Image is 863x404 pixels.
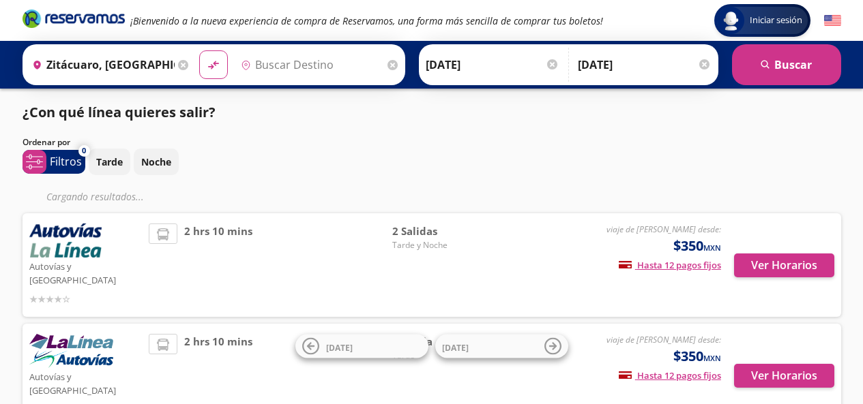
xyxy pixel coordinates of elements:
span: Hasta 12 pagos fijos [619,259,721,271]
p: Tarde [96,155,123,169]
span: Iniciar sesión [744,14,808,27]
button: 0Filtros [23,150,85,174]
span: [DATE] [326,341,353,353]
span: $350 [673,236,721,256]
img: Autovías y La Línea [29,223,102,258]
input: Buscar Origen [27,48,175,82]
small: MXN [703,243,721,253]
input: Elegir Fecha [426,48,559,82]
span: 2 Salidas [392,223,488,239]
em: ¡Bienvenido a la nueva experiencia de compra de Reservamos, una forma más sencilla de comprar tus... [130,14,603,27]
i: Brand Logo [23,8,125,29]
span: Hasta 12 pagos fijos [619,369,721,382]
small: MXN [703,353,721,363]
button: Tarde [89,149,130,175]
button: Noche [134,149,179,175]
p: Filtros [50,153,82,170]
span: 2 hrs 10 mins [184,223,252,307]
span: $350 [673,346,721,367]
p: Autovías y [GEOGRAPHIC_DATA] [29,368,143,397]
p: Ordenar por [23,136,70,149]
button: Buscar [732,44,841,85]
button: [DATE] [295,335,428,358]
button: Ver Horarios [734,253,834,277]
p: ¿Con qué línea quieres salir? [23,102,216,123]
span: Tarde y Noche [392,239,488,251]
img: Autovías y La Línea [29,334,113,368]
a: Brand Logo [23,8,125,33]
p: Autovías y [GEOGRAPHIC_DATA] [29,258,143,287]
span: 0 [82,145,86,157]
em: viaje de [PERSON_NAME] desde: [606,334,721,345]
button: Ver Horarios [734,364,834,388]
p: Noche [141,155,171,169]
input: Buscar Destino [235,48,384,82]
em: Cargando resultados ... [46,190,144,203]
em: viaje de [PERSON_NAME] desde: [606,223,721,235]
button: [DATE] [435,335,568,358]
span: [DATE] [442,341,469,353]
button: English [824,12,841,29]
input: Opcional [578,48,712,82]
